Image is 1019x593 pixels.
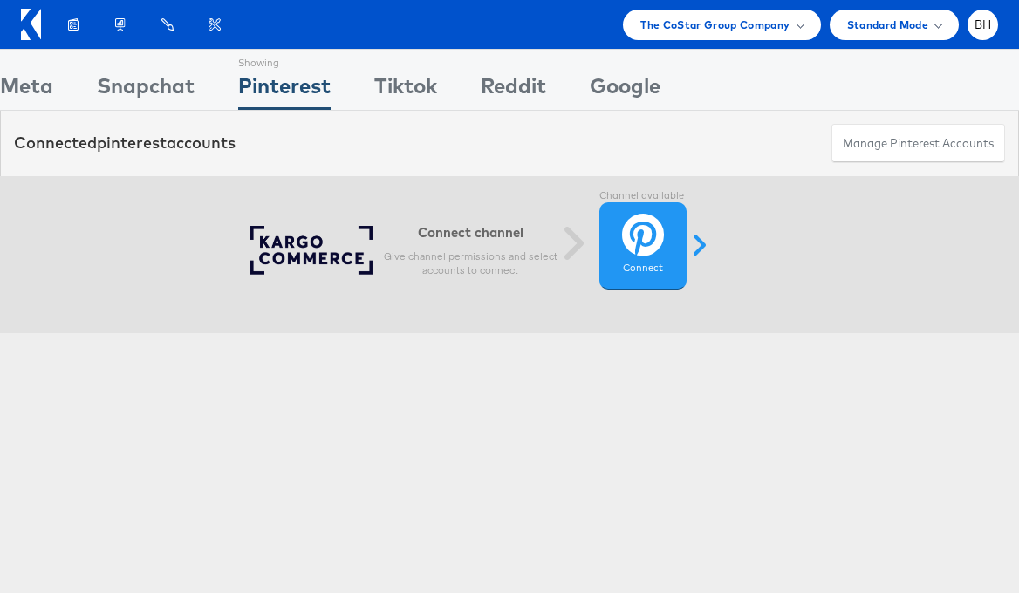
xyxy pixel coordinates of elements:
[640,16,790,34] span: The CoStar Group Company
[383,249,557,277] p: Give channel permissions and select accounts to connect
[97,133,167,153] span: pinterest
[238,50,331,71] div: Showing
[599,189,687,203] label: Channel available
[374,71,437,110] div: Tiktok
[599,202,687,290] a: Connect
[238,71,331,110] div: Pinterest
[975,19,992,31] span: BH
[97,71,195,110] div: Snapchat
[831,124,1005,163] button: Manage Pinterest Accounts
[383,224,557,241] h6: Connect channel
[590,71,660,110] div: Google
[847,16,928,34] span: Standard Mode
[481,71,546,110] div: Reddit
[14,132,236,154] div: Connected accounts
[623,262,663,276] label: Connect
